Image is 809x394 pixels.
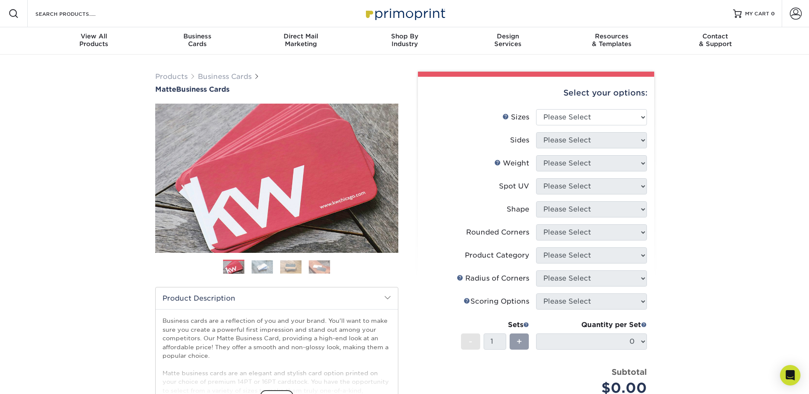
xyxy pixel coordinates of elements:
img: Business Cards 04 [309,260,330,273]
span: 0 [771,11,775,17]
img: Business Cards 01 [223,257,244,278]
span: + [516,335,522,348]
a: Business Cards [198,72,252,81]
span: Resources [560,32,664,40]
div: Quantity per Set [536,320,647,330]
a: BusinessCards [145,27,249,55]
span: Business [145,32,249,40]
input: SEARCH PRODUCTS..... [35,9,118,19]
div: Product Category [465,250,529,261]
a: View AllProducts [42,27,146,55]
div: & Support [664,32,767,48]
a: Contact& Support [664,27,767,55]
a: Products [155,72,188,81]
div: Scoring Options [464,296,529,307]
span: Matte [155,85,176,93]
a: Shop ByIndustry [353,27,456,55]
div: Services [456,32,560,48]
div: Marketing [249,32,353,48]
div: Sides [510,135,529,145]
div: Industry [353,32,456,48]
h2: Product Description [156,287,398,309]
div: Sets [461,320,529,330]
div: & Templates [560,32,664,48]
a: DesignServices [456,27,560,55]
div: Weight [494,158,529,168]
div: Products [42,32,146,48]
div: Cards [145,32,249,48]
strong: Subtotal [612,367,647,377]
a: MatteBusiness Cards [155,85,398,93]
span: MY CART [745,10,769,17]
img: Matte 01 [155,57,398,300]
div: Spot UV [499,181,529,191]
a: Direct MailMarketing [249,27,353,55]
div: Shape [507,204,529,214]
div: Sizes [502,112,529,122]
span: Direct Mail [249,32,353,40]
div: Open Intercom Messenger [780,365,800,385]
div: Select your options: [425,77,647,109]
a: Resources& Templates [560,27,664,55]
h1: Business Cards [155,85,398,93]
img: Business Cards 03 [280,260,302,273]
img: Business Cards 02 [252,260,273,273]
span: Design [456,32,560,40]
div: Rounded Corners [466,227,529,238]
span: Contact [664,32,767,40]
span: View All [42,32,146,40]
img: Primoprint [362,4,447,23]
span: Shop By [353,32,456,40]
span: - [469,335,473,348]
iframe: Google Customer Reviews [2,368,72,391]
div: Radius of Corners [457,273,529,284]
